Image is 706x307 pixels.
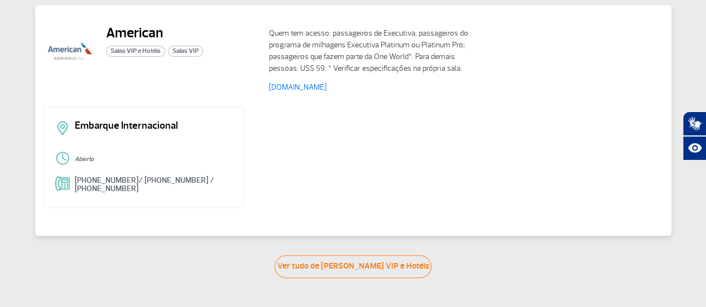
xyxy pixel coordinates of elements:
a: [DOMAIN_NAME] [269,82,326,92]
strong: Abierto [75,155,94,163]
button: Abrir recursos assistivos. [683,136,706,160]
div: Plugin de acessibilidade da Hand Talk. [683,111,706,160]
a: Ver tudo de [PERSON_NAME] VIP e Hotéis [275,255,431,278]
img: american-logo.png [44,25,97,78]
h2: American [106,25,203,41]
button: Abrir tradutor de língua de sinais. [683,111,706,136]
p: Quem tem acesso: passageiros de Executiva; passageiros do programa de milhagens Executiva Platinu... [269,27,470,74]
a: [PHONE_NUMBER]/ [PHONE_NUMBER] / [PHONE_NUMBER] [75,176,214,193]
span: Salas VIP e Hotéis [106,46,165,57]
p: Embarque Internacional [75,121,233,131]
span: Salas VIP [168,46,203,57]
